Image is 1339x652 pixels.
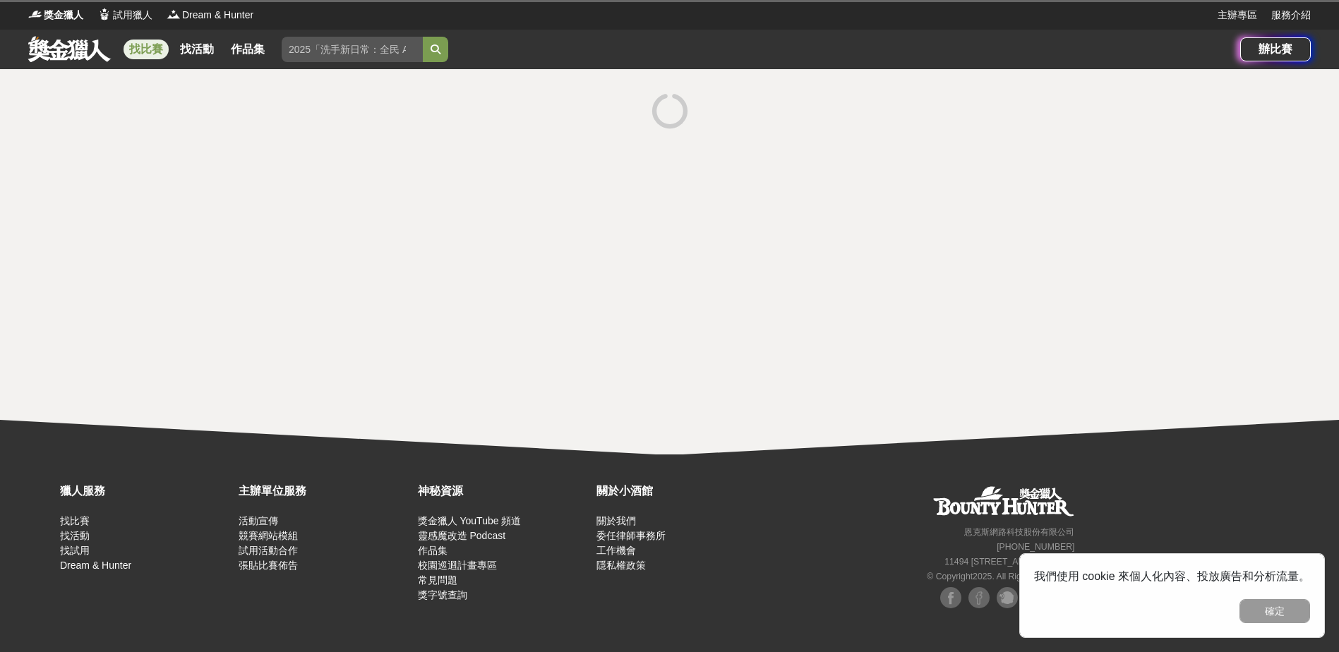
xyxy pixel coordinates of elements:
[239,560,298,571] a: 張貼比賽佈告
[944,557,1074,567] small: 11494 [STREET_ADDRESS] 3 樓
[113,8,152,23] span: 試用獵人
[124,40,169,59] a: 找比賽
[596,530,666,541] a: 委任律師事務所
[167,7,181,21] img: Logo
[60,545,90,556] a: 找試用
[239,483,410,500] div: 主辦單位服務
[997,587,1018,608] img: Plurk
[282,37,423,62] input: 2025「洗手新日常：全民 ALL IN」洗手歌全台徵選
[1239,599,1310,623] button: 確定
[225,40,270,59] a: 作品集
[1218,8,1257,23] a: 主辦專區
[940,587,961,608] img: Facebook
[997,542,1074,552] small: [PHONE_NUMBER]
[418,545,448,556] a: 作品集
[418,574,457,586] a: 常見問題
[239,515,278,526] a: 活動宣傳
[418,560,497,571] a: 校園巡迴計畫專區
[968,587,990,608] img: Facebook
[1240,37,1311,61] a: 辦比賽
[1034,570,1310,582] span: 我們使用 cookie 來個人化內容、投放廣告和分析流量。
[596,515,636,526] a: 關於我們
[927,572,1074,581] small: © Copyright 2025 . All Rights Reserved.
[182,8,253,23] span: Dream & Hunter
[418,530,505,541] a: 靈感魔改造 Podcast
[596,545,636,556] a: 工作機會
[1271,8,1311,23] a: 服務介紹
[596,483,768,500] div: 關於小酒館
[239,530,298,541] a: 競賽網站模組
[418,589,467,600] a: 獎字號查詢
[167,8,253,23] a: LogoDream & Hunter
[964,527,1074,537] small: 恩克斯網路科技股份有限公司
[596,560,646,571] a: 隱私權政策
[44,8,83,23] span: 獎金獵人
[60,530,90,541] a: 找活動
[174,40,220,59] a: 找活動
[60,515,90,526] a: 找比賽
[418,515,522,526] a: 獎金獵人 YouTube 頻道
[418,483,589,500] div: 神秘資源
[28,8,83,23] a: Logo獎金獵人
[60,560,131,571] a: Dream & Hunter
[97,8,152,23] a: Logo試用獵人
[60,483,232,500] div: 獵人服務
[97,7,112,21] img: Logo
[28,7,42,21] img: Logo
[239,545,298,556] a: 試用活動合作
